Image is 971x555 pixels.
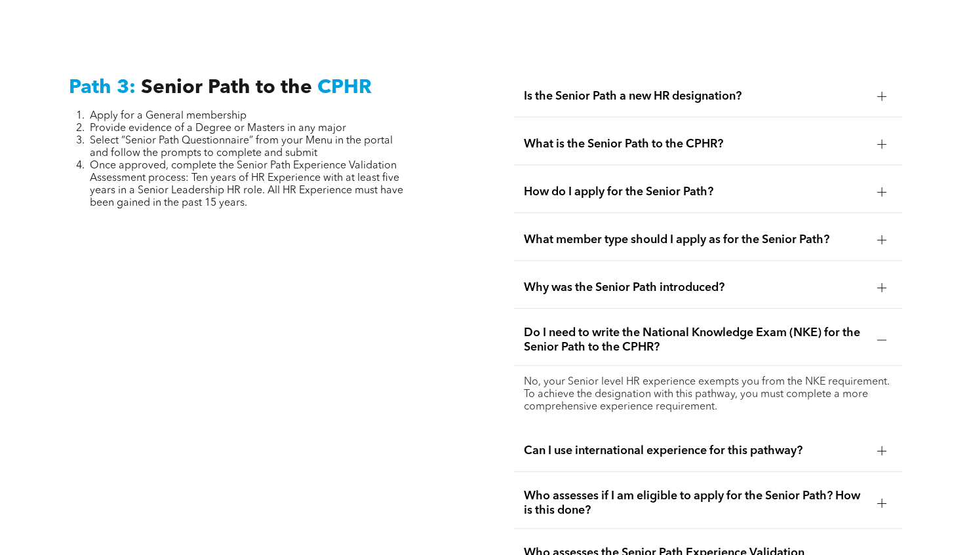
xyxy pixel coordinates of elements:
span: What is the Senior Path to the CPHR? [524,137,867,151]
p: No, your Senior level HR experience exempts you from the NKE requirement. To achieve the designat... [524,376,892,413]
span: Who assesses if I am eligible to apply for the Senior Path? How is this done? [524,489,867,518]
span: Path 3: [69,78,136,98]
span: Provide evidence of a Degree or Masters in any major [90,123,346,134]
span: Is the Senior Path a new HR designation? [524,89,867,104]
span: Do I need to write the National Knowledge Exam (NKE) for the Senior Path to the CPHR? [524,326,867,354]
span: What member type should I apply as for the Senior Path? [524,233,867,247]
span: How do I apply for the Senior Path? [524,185,867,199]
span: Why was the Senior Path introduced? [524,280,867,295]
span: Once approved, complete the Senior Path Experience Validation Assessment process: Ten years of HR... [90,161,403,208]
span: Can I use international experience for this pathway? [524,444,867,458]
span: Senior Path to the [141,78,312,98]
span: Select “Senior Path Questionnaire” from your Menu in the portal and follow the prompts to complet... [90,136,393,159]
span: Apply for a General membership [90,111,247,121]
span: CPHR [317,78,372,98]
